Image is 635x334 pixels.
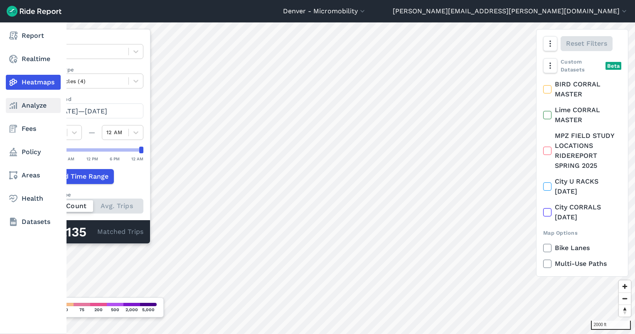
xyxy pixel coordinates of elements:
button: [DATE]—[DATE] [40,103,143,118]
a: Health [6,191,61,206]
canvas: Map [27,22,635,334]
div: 6 AM [64,155,74,162]
img: Ride Report [7,6,62,17]
button: Zoom in [619,280,631,292]
button: Add Time Range [40,169,114,184]
button: Reset bearing to north [619,305,631,317]
a: Areas [6,168,61,183]
label: MPZ FIELD STUDY LOCATIONS RIDEREPORT SPRING 2025 [543,131,621,171]
div: Export [543,275,621,283]
div: — [82,128,102,138]
span: Add Time Range [56,172,108,182]
div: Matched Trips [34,220,150,243]
div: 6 PM [110,155,120,162]
label: Lime CORRAL MASTER [543,105,621,125]
label: Bike Lanes [543,243,621,253]
span: Reset Filters [566,39,607,49]
div: Custom Datasets [543,58,621,74]
button: Zoom out [619,292,631,305]
label: City U RACKS [DATE] [543,177,621,196]
a: Realtime [6,52,61,66]
label: Data Type [40,36,143,44]
a: Analyze [6,98,61,113]
label: City CORRALS [DATE] [543,202,621,222]
a: Policy [6,145,61,160]
div: Map Options [543,229,621,237]
button: [PERSON_NAME][EMAIL_ADDRESS][PERSON_NAME][DOMAIN_NAME] [393,6,628,16]
div: 290,135 [40,227,97,238]
div: Count Type [40,191,143,199]
button: Reset Filters [561,36,613,51]
button: Denver - Micromobility [283,6,367,16]
a: Heatmaps [6,75,61,90]
div: 12 PM [86,155,98,162]
a: Datasets [6,214,61,229]
a: Report [6,28,61,43]
span: [DATE]—[DATE] [56,107,107,115]
a: Fees [6,121,61,136]
label: BIRD CORRAL MASTER [543,79,621,99]
div: 12 AM [131,155,143,162]
div: Beta [605,62,621,70]
label: Vehicle Type [40,66,143,74]
label: Multi-Use Paths [543,259,621,269]
label: Data Period [40,95,143,103]
div: 2000 ft [591,321,631,330]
